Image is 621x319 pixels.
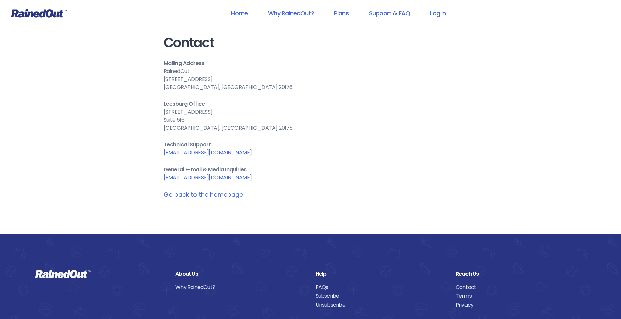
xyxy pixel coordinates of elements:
a: Unsubscribe [316,301,446,309]
div: RainedOut [164,67,458,75]
a: Go back to the homepage [164,190,243,199]
div: [GEOGRAPHIC_DATA], [GEOGRAPHIC_DATA] 20175 [164,124,458,132]
a: Contact [456,283,586,292]
div: About Us [175,270,305,278]
div: [STREET_ADDRESS] [164,75,458,83]
b: General E-mail & Media Inquiries [164,166,247,173]
a: FAQs [316,283,446,292]
div: Suite 516 [164,116,458,124]
a: Why RainedOut? [259,6,323,21]
div: Help [316,270,446,278]
a: Subscribe [316,292,446,300]
div: [STREET_ADDRESS] [164,108,458,116]
h1: Contact [164,35,458,50]
a: Home [222,6,256,21]
b: Technical Support [164,141,211,148]
b: Mailing Address [164,59,205,67]
div: Reach Us [456,270,586,278]
a: Log In [421,6,454,21]
div: [GEOGRAPHIC_DATA], [GEOGRAPHIC_DATA] 20176 [164,83,458,91]
a: Privacy [456,301,586,309]
b: Leesburg Office [164,100,205,108]
a: [EMAIL_ADDRESS][DOMAIN_NAME] [164,174,252,181]
a: Plans [325,6,357,21]
a: [EMAIL_ADDRESS][DOMAIN_NAME] [164,149,252,156]
a: Why RainedOut? [175,283,305,292]
a: Support & FAQ [360,6,419,21]
a: Terms [456,292,586,300]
